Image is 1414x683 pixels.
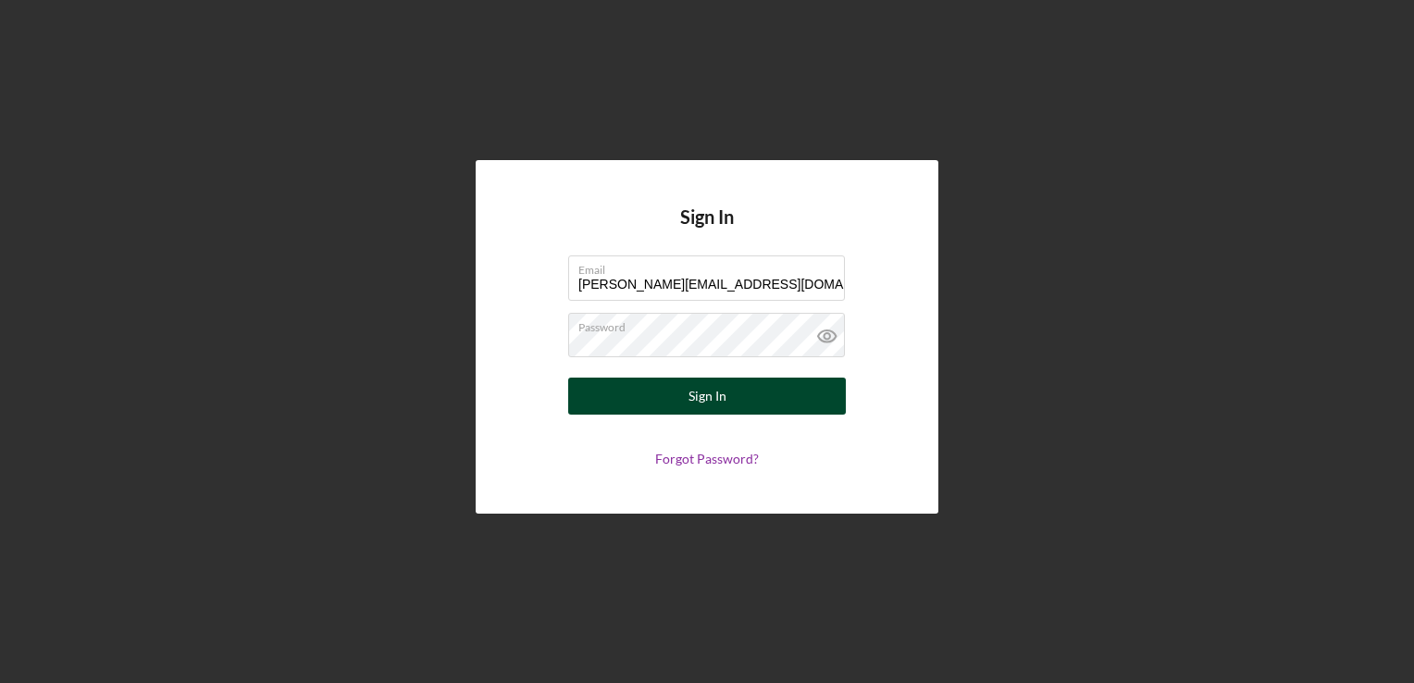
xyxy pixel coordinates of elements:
[578,314,845,334] label: Password
[688,378,726,415] div: Sign In
[680,206,734,255] h4: Sign In
[655,451,759,466] a: Forgot Password?
[578,256,845,277] label: Email
[568,378,846,415] button: Sign In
